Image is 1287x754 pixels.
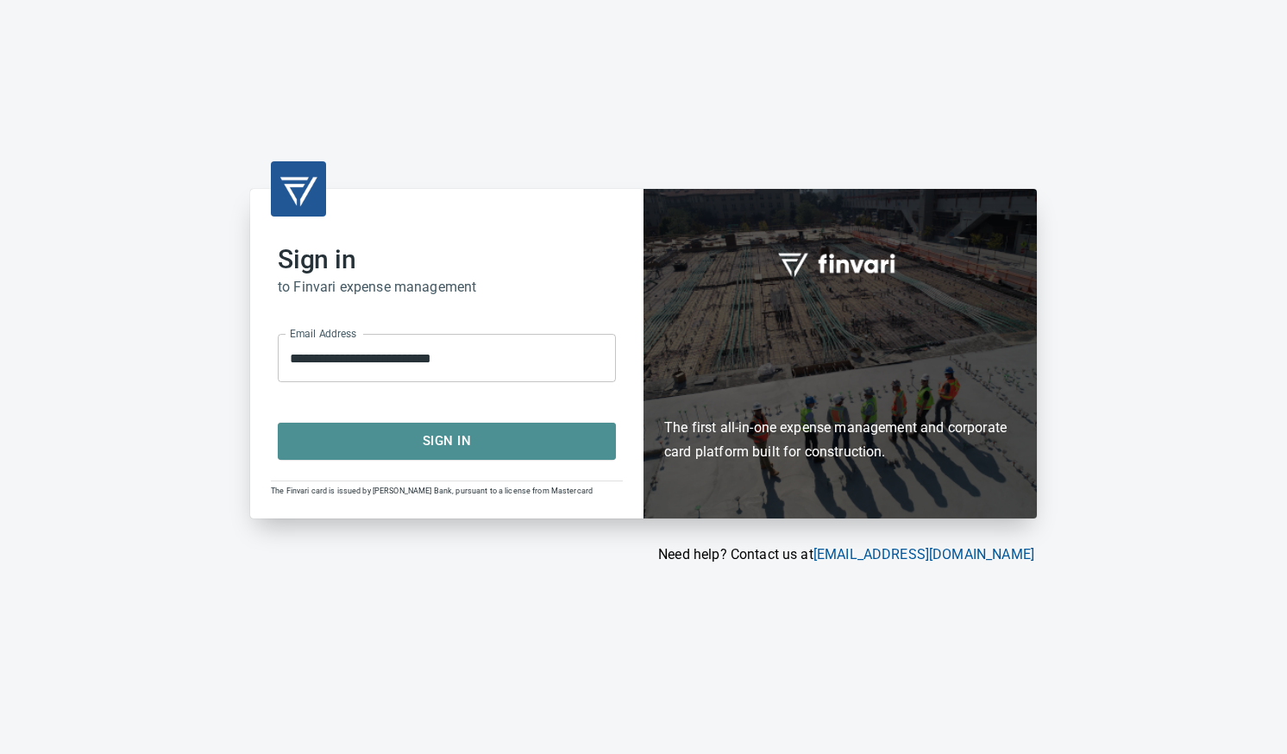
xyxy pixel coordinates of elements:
[278,423,616,459] button: Sign In
[278,244,616,275] h2: Sign in
[297,430,597,452] span: Sign In
[664,316,1016,464] h6: The first all-in-one expense management and corporate card platform built for construction.
[278,168,319,210] img: transparent_logo.png
[643,189,1037,518] div: Finvari
[271,487,593,495] span: The Finvari card is issued by [PERSON_NAME] Bank, pursuant to a license from Mastercard
[813,546,1034,562] a: [EMAIL_ADDRESS][DOMAIN_NAME]
[250,544,1034,565] p: Need help? Contact us at
[278,275,616,299] h6: to Finvari expense management
[775,243,905,283] img: fullword_logo_white.png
